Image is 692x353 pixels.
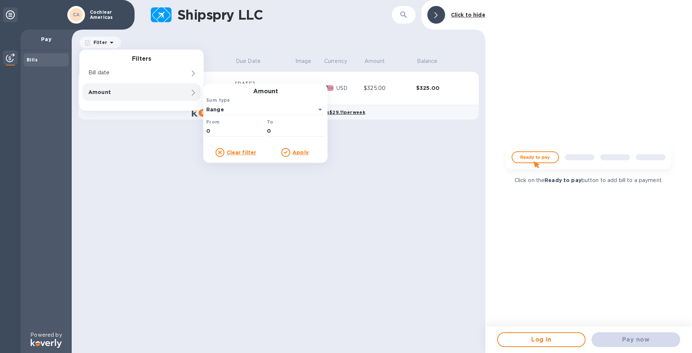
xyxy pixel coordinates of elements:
h1: Shipspry LLC [177,7,392,23]
p: Currency [324,57,347,65]
div: $325.00 [416,84,469,92]
b: Ready to pay [545,177,581,183]
p: Balance [417,57,438,65]
u: Apply [292,149,309,155]
b: Pay weekly [201,110,231,115]
div: [DATE], [181,80,235,88]
p: Powered by [30,331,62,339]
p: Filter [91,39,107,46]
img: USD [323,85,333,91]
u: Clear filter [227,149,257,155]
div: $325.00 [364,84,416,92]
span: Amount [364,57,395,65]
p: Amount [88,88,170,96]
b: From [206,119,220,125]
p: USD [336,84,364,92]
p: Bill date [88,69,170,77]
b: CA [73,12,80,17]
span: Log in [504,335,579,344]
p: Click on the button to add bill to a payment. [515,176,663,184]
p: Amount [364,57,385,65]
p: Due Date [236,57,261,65]
b: Click to hide [451,12,485,18]
div: [DATE], [235,80,295,88]
h3: Amount [253,88,278,95]
b: Sum type [206,97,230,103]
span: Due Date [236,57,270,65]
p: Image [295,57,312,65]
img: Logo [31,339,62,348]
h3: Filters [79,56,204,63]
button: Open [315,104,325,115]
span: Balance [417,57,447,65]
b: Bills [27,57,38,63]
button: Log in [497,332,586,347]
b: To [267,119,274,125]
p: Pay [27,36,66,43]
p: Cochlear Americas [90,10,127,20]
